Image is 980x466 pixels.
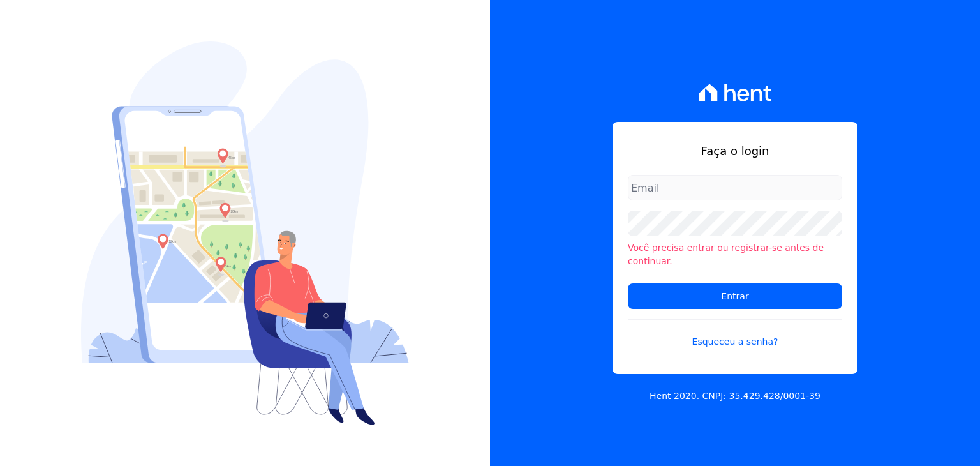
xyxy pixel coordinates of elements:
[81,41,409,425] img: Login
[628,283,842,309] input: Entrar
[628,175,842,200] input: Email
[628,319,842,349] a: Esqueceu a senha?
[628,142,842,160] h1: Faça o login
[628,241,842,268] li: Você precisa entrar ou registrar-se antes de continuar.
[650,389,820,403] p: Hent 2020. CNPJ: 35.429.428/0001-39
